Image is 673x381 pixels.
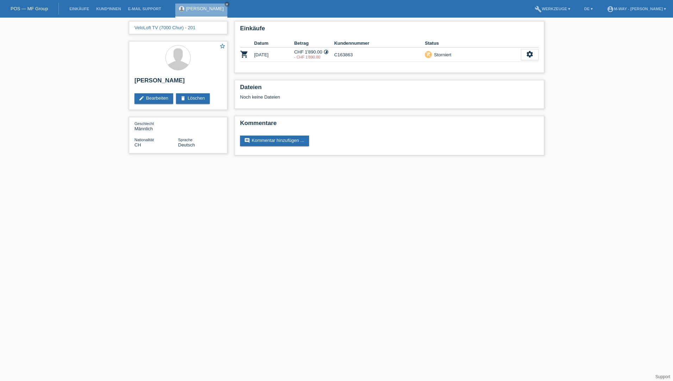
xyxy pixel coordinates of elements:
[426,52,431,57] i: remove_shopping_cart
[334,39,425,48] th: Kundennummer
[240,94,455,100] div: Noch keine Dateien
[240,84,539,94] h2: Dateien
[176,93,210,104] a: deleteLöschen
[134,77,222,88] h2: [PERSON_NAME]
[134,93,173,104] a: editBearbeiten
[425,39,521,48] th: Status
[240,25,539,36] h2: Einkäufe
[134,121,154,126] span: Geschlecht
[125,7,165,11] a: E-Mail Support
[607,6,614,13] i: account_circle
[254,39,294,48] th: Datum
[66,7,93,11] a: Einkäufe
[186,6,224,11] a: [PERSON_NAME]
[603,7,669,11] a: account_circlem-way - [PERSON_NAME] ▾
[294,39,334,48] th: Betrag
[178,138,193,142] span: Sprache
[225,2,229,7] a: close
[526,50,534,58] i: settings
[134,142,141,148] span: Schweiz
[11,6,48,11] a: POS — MF Group
[240,120,539,130] h2: Kommentare
[531,7,574,11] a: buildWerkzeuge ▾
[134,121,178,131] div: Männlich
[334,48,425,62] td: C163863
[139,95,144,101] i: edit
[323,49,329,55] i: 24 Raten
[180,95,186,101] i: delete
[225,2,229,6] i: close
[134,138,154,142] span: Nationalität
[240,50,249,58] i: POSP00023699
[219,43,226,49] i: star_border
[178,142,195,148] span: Deutsch
[219,43,226,50] a: star_border
[432,51,451,58] div: Storniert
[535,6,542,13] i: build
[240,136,309,146] a: commentKommentar hinzufügen ...
[581,7,596,11] a: DE ▾
[134,25,195,30] a: VeloLoft TV (7000 Chur) - 201
[93,7,124,11] a: Kund*innen
[294,55,334,59] div: 18.08.2025 / laut Dario stornieren
[244,138,250,143] i: comment
[294,48,334,62] td: CHF 1'890.00
[655,374,670,379] a: Support
[254,48,294,62] td: [DATE]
